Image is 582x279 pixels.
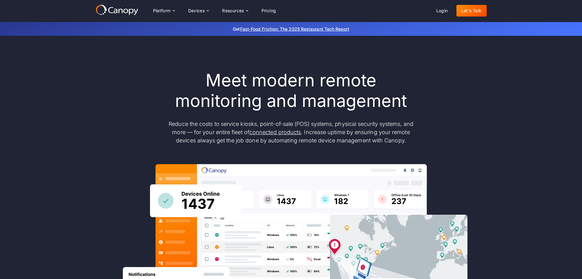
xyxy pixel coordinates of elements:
[431,5,453,17] a: Login
[148,5,180,17] div: Platform
[222,9,244,13] div: Resources
[153,9,171,13] div: Platform
[257,5,281,17] a: Pricing
[249,129,301,135] a: connected products
[163,70,419,111] h1: Meet modern remote monitoring and management
[150,184,242,217] img: Canopy sees how many devices are online
[217,5,253,17] div: Resources
[183,5,214,17] div: Devices
[456,5,487,17] a: Let's Talk
[240,26,349,32] a: Fast-Food Friction: The 2025 Restaurant Tech Report
[163,120,419,145] p: Reduce the costs to service kiosks, point-of-sale (POS) systems, physical security systems, and m...
[188,9,205,13] div: Devices
[141,26,441,32] p: Get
